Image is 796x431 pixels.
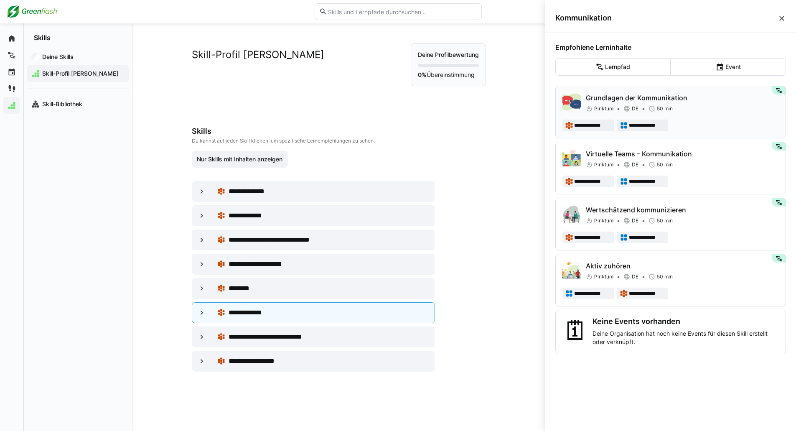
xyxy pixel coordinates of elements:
div: 🗓 [562,317,589,346]
span: 50 min [657,161,673,168]
h2: Skill-Profil [PERSON_NAME] [192,48,324,61]
img: Aktiv zuhören [562,261,581,279]
p: Deine Organisation hat noch keine Events für diesen Skill erstellt oder verknüpft. [593,329,779,346]
span: Nur Skills mit Inhalten anzeigen [196,155,284,163]
span: Pinktum [594,273,613,280]
span: 50 min [657,217,673,224]
span: DE [632,105,638,112]
p: Virtuelle Teams – Kommunikation [586,149,779,159]
h3: Skills [192,127,484,136]
strong: 0% [418,71,427,78]
p: Aktiv zuhören [586,261,779,271]
img: Grundlagen der Kommunikation [562,93,581,111]
span: 50 min [657,105,673,112]
span: 50 min [657,273,673,280]
span: DE [632,273,638,280]
p: Du kannst auf jeden Skill klicken, um spezifische Lernempfehlungen zu sehen. [192,138,484,144]
eds-button-option: Lernpfad [555,58,671,76]
span: Skill-Profil [PERSON_NAME] [41,69,125,78]
span: Pinktum [594,105,613,112]
h4: Empfohlene Lerninhalte [555,43,786,51]
span: Kommunikation [555,13,778,23]
p: Übereinstimmung [418,71,479,79]
p: Grundlagen der Kommunikation [586,93,779,103]
span: DE [632,161,638,168]
p: Deine Profilbewertung [418,51,479,59]
input: Skills und Lernpfade durchsuchen… [327,8,477,15]
img: Virtuelle Teams – Kommunikation [562,149,581,167]
span: DE [632,217,638,224]
span: Pinktum [594,161,613,168]
img: Wertschätzend kommunizieren [562,205,581,223]
p: Wertschätzend kommunizieren [586,205,779,215]
button: Nur Skills mit Inhalten anzeigen [192,151,288,168]
eds-button-option: Event [671,58,786,76]
span: Pinktum [594,217,613,224]
h3: Keine Events vorhanden [593,317,779,326]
